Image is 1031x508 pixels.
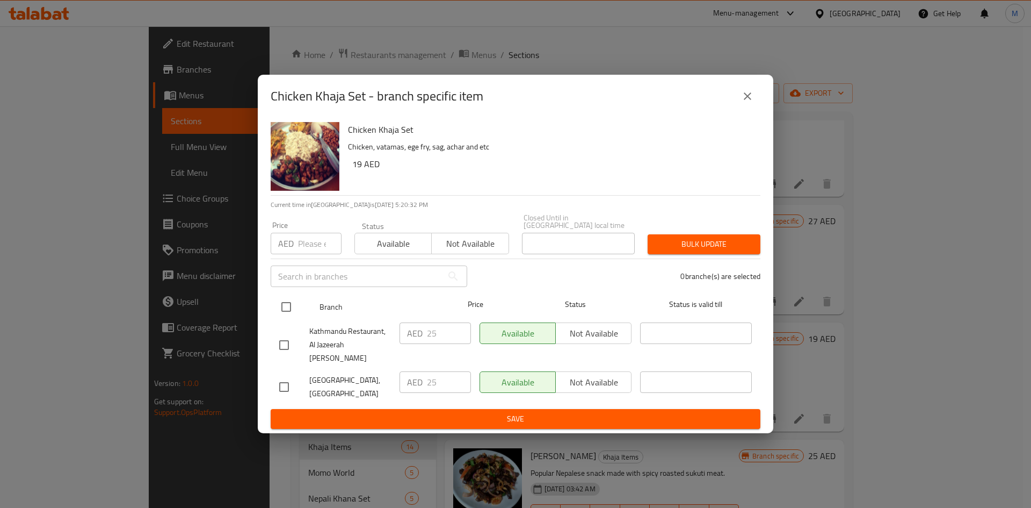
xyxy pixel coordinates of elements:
span: Save [279,412,752,426]
input: Please enter price [427,371,471,393]
button: Available [354,233,432,254]
p: Current time in [GEOGRAPHIC_DATA] is [DATE] 5:20:32 PM [271,200,760,210]
p: AED [407,376,423,389]
p: 0 branche(s) are selected [680,271,760,282]
p: AED [407,327,423,340]
img: Chicken Khaja Set [271,122,339,191]
span: Not available [436,236,504,252]
input: Please enter price [427,323,471,344]
h2: Chicken Khaja Set - branch specific item [271,88,483,105]
span: [GEOGRAPHIC_DATA], [GEOGRAPHIC_DATA] [309,374,391,400]
span: Bulk update [656,238,752,251]
h6: 19 AED [352,156,752,171]
span: Price [440,298,511,311]
input: Search in branches [271,266,442,287]
p: Chicken, vatamas, ege fry, sag, achar and etc [348,140,752,154]
span: Branch [320,300,431,314]
span: Status is valid till [640,298,752,311]
button: Not available [431,233,509,254]
button: Save [271,409,760,429]
span: Available [359,236,427,252]
span: Kathmandu Restaurant, Al Jazeerah [PERSON_NAME] [309,325,391,365]
button: Bulk update [648,234,760,254]
h6: Chicken Khaja Set [348,122,752,137]
input: Please enter price [298,233,342,254]
span: Status [520,298,631,311]
button: close [735,83,760,109]
p: AED [278,237,294,250]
